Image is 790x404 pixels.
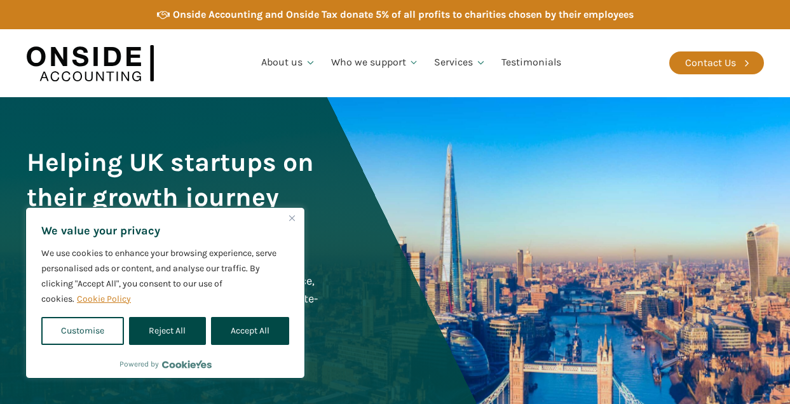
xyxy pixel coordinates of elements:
[119,358,212,370] div: Powered by
[25,207,305,379] div: We value your privacy
[27,145,322,215] h1: Helping UK startups on their growth journey
[41,317,124,345] button: Customise
[162,360,212,368] a: Visit CookieYes website
[426,41,494,84] a: Services
[254,41,323,84] a: About us
[41,223,289,238] p: We value your privacy
[685,55,736,71] div: Contact Us
[284,210,299,226] button: Close
[323,41,427,84] a: Who we support
[129,317,205,345] button: Reject All
[76,293,132,305] a: Cookie Policy
[27,39,154,88] img: Onside Accounting
[41,246,289,307] p: We use cookies to enhance your browsing experience, serve personalised ads or content, and analys...
[289,215,295,221] img: Close
[669,51,764,74] a: Contact Us
[173,6,634,23] div: Onside Accounting and Onside Tax donate 5% of all profits to charities chosen by their employees
[211,317,289,345] button: Accept All
[494,41,569,84] a: Testimonials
